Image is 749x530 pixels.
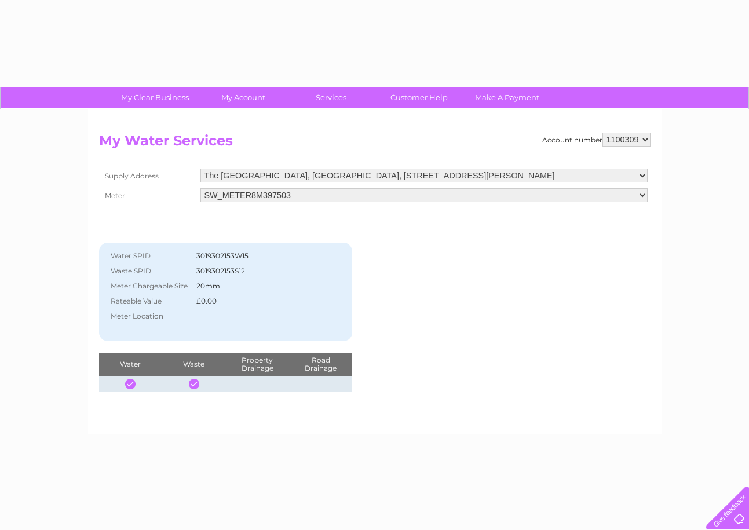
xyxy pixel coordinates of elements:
div: Account number [542,133,651,147]
td: 3019302153S12 [193,264,327,279]
a: Customer Help [371,87,467,108]
th: Supply Address [99,166,198,185]
th: Water SPID [105,248,193,264]
th: Road Drainage [289,353,353,376]
h2: My Water Services [99,133,651,155]
th: Waste SPID [105,264,193,279]
a: My Account [195,87,291,108]
th: Meter Chargeable Size [105,279,193,294]
td: 20mm [193,279,327,294]
th: Water [99,353,162,376]
th: Rateable Value [105,294,193,309]
a: Services [283,87,379,108]
th: Property Drainage [225,353,288,376]
th: Meter [99,185,198,205]
th: Meter Location [105,309,193,324]
a: Make A Payment [459,87,555,108]
th: Waste [162,353,225,376]
td: £0.00 [193,294,327,309]
a: My Clear Business [107,87,203,108]
td: 3019302153W15 [193,248,327,264]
